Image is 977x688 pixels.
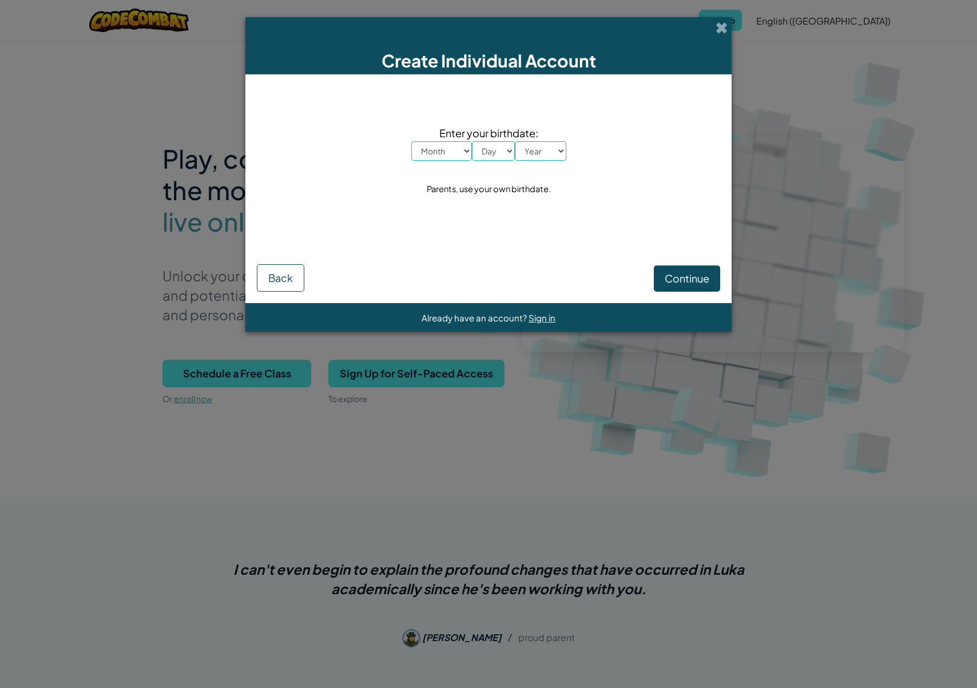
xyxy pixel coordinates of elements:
[427,181,551,197] div: Parents, use your own birthdate.
[665,272,709,285] span: Continue
[257,264,304,292] button: Back
[268,271,293,284] span: Back
[654,265,720,292] button: Continue
[411,125,566,141] span: Enter your birthdate:
[422,312,529,323] span: Already have an account?
[529,312,555,323] a: Sign in
[382,50,596,71] span: Create Individual Account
